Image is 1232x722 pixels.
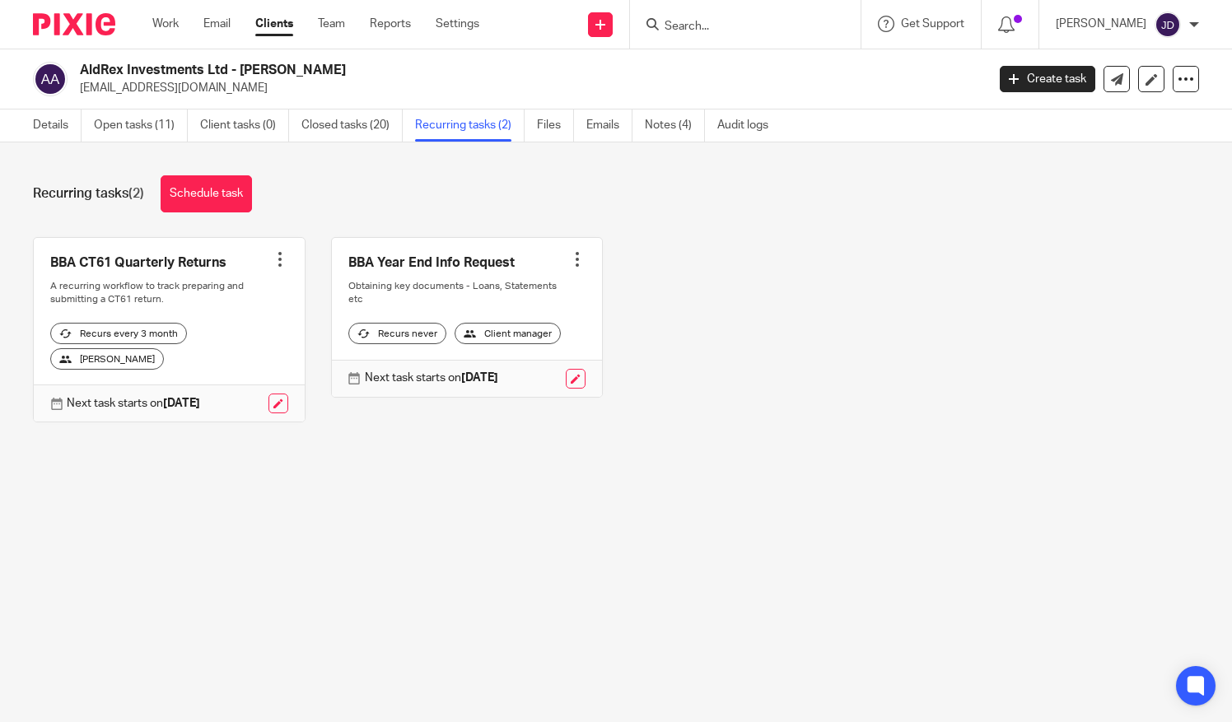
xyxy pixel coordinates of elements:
img: svg%3E [1155,12,1181,38]
div: [PERSON_NAME] [50,348,164,370]
a: Details [33,109,82,142]
a: Settings [436,16,479,32]
p: [PERSON_NAME] [1056,16,1146,32]
strong: [DATE] [461,372,498,384]
input: Search [663,20,811,35]
span: (2) [128,187,144,200]
a: Open tasks (11) [94,109,188,142]
a: Email [203,16,231,32]
div: Recurs every 3 month [50,323,187,344]
a: Notes (4) [645,109,705,142]
a: Audit logs [717,109,781,142]
a: Create task [1000,66,1095,92]
h1: Recurring tasks [33,185,144,203]
p: Next task starts on [365,370,498,386]
p: Next task starts on [67,395,200,412]
h2: AldRex Investments Ltd - [PERSON_NAME] [80,62,796,79]
a: Files [537,109,574,142]
a: Client tasks (0) [200,109,289,142]
a: Work [152,16,179,32]
a: Recurring tasks (2) [415,109,525,142]
strong: [DATE] [163,398,200,409]
span: Get Support [901,18,964,30]
div: Client manager [455,323,561,344]
a: Team [318,16,345,32]
a: Emails [586,109,632,142]
a: Clients [255,16,293,32]
div: Recurs never [348,323,446,344]
a: Schedule task [161,175,252,212]
a: Reports [370,16,411,32]
a: Closed tasks (20) [301,109,403,142]
img: Pixie [33,13,115,35]
img: svg%3E [33,62,68,96]
p: [EMAIL_ADDRESS][DOMAIN_NAME] [80,80,975,96]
